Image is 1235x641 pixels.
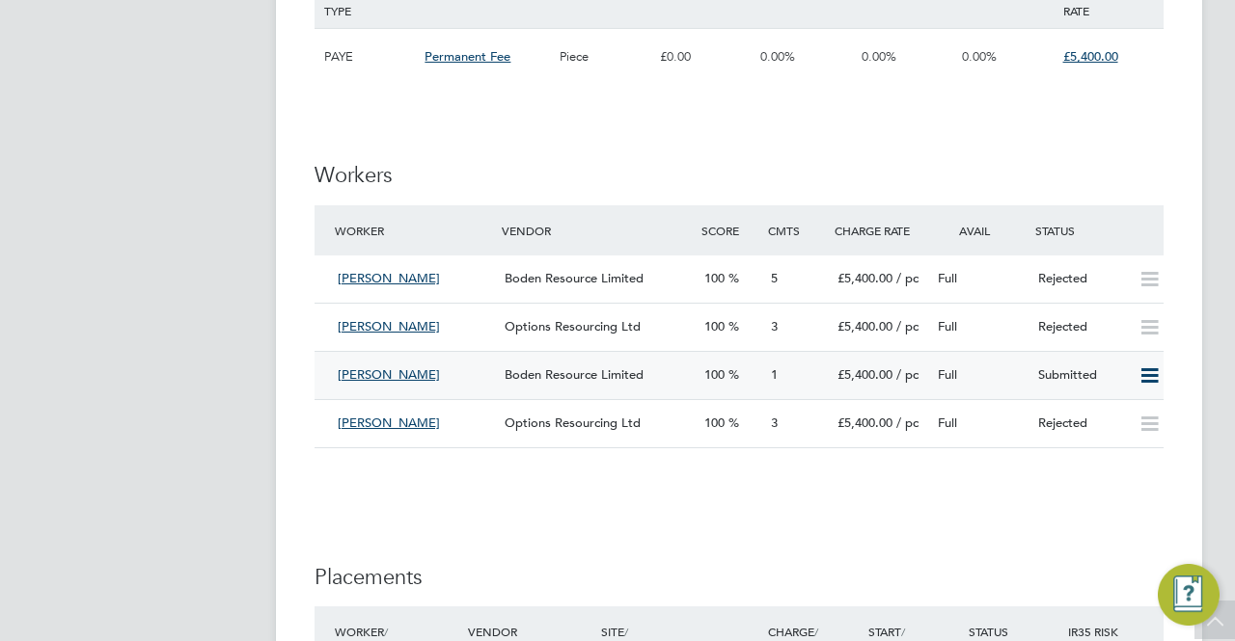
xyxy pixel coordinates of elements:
span: Options Resourcing Ltd [505,318,641,334]
span: 100 [704,414,725,431]
span: [PERSON_NAME] [338,414,440,431]
span: Boden Resource Limited [505,270,644,286]
div: £0.00 [655,29,755,85]
span: £5,400.00 [837,318,892,334]
span: £5,400.00 [837,414,892,431]
span: / pc [896,414,919,431]
span: Permanent Fee [425,48,510,65]
span: [PERSON_NAME] [338,318,440,334]
span: 1 [771,366,778,383]
span: [PERSON_NAME] [338,366,440,383]
span: 0.00% [862,48,896,65]
span: £5,400.00 [837,366,892,383]
div: Submitted [1030,360,1131,391]
span: 3 [771,318,778,334]
div: Worker [330,213,497,248]
span: 100 [704,270,725,286]
div: Cmts [763,213,830,248]
div: Vendor [497,213,697,248]
span: 0.00% [962,48,997,65]
span: Options Resourcing Ltd [505,414,641,431]
div: Rejected [1030,311,1131,343]
span: / pc [896,318,919,334]
div: Rejected [1030,263,1131,295]
button: Engage Resource Center [1158,564,1220,626]
span: 100 [704,318,725,334]
span: [PERSON_NAME] [338,270,440,286]
h3: Placements [315,564,1164,592]
div: Piece [555,29,655,85]
span: £5,400.00 [1063,48,1118,65]
span: £5,400.00 [837,270,892,286]
span: / pc [896,366,919,383]
span: 0.00% [760,48,795,65]
span: / pc [896,270,919,286]
h3: Workers [315,162,1164,190]
span: Full [938,366,957,383]
span: Full [938,318,957,334]
div: Avail [930,213,1030,248]
div: Score [697,213,763,248]
div: Rejected [1030,408,1131,440]
span: Full [938,270,957,286]
span: 5 [771,270,778,286]
div: Charge Rate [830,213,930,248]
span: Full [938,414,957,431]
span: Boden Resource Limited [505,366,644,383]
span: 3 [771,414,778,431]
div: Status [1030,213,1164,248]
span: 100 [704,366,725,383]
div: PAYE [319,29,420,85]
